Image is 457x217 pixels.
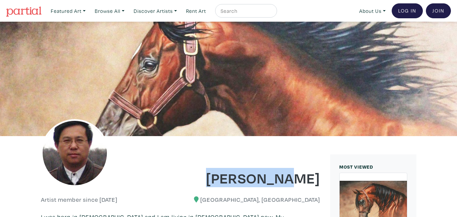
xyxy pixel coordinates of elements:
[392,3,423,18] a: Log In
[41,119,109,187] img: phpThumb.php
[183,4,209,18] a: Rent Art
[339,164,373,170] small: MOST VIEWED
[131,4,180,18] a: Discover Artists
[185,169,320,187] h1: [PERSON_NAME]
[92,4,128,18] a: Browse All
[426,3,451,18] a: Join
[356,4,389,18] a: About Us
[41,196,117,203] h6: Artist member since [DATE]
[220,7,271,15] input: Search
[185,196,320,203] h6: [GEOGRAPHIC_DATA], [GEOGRAPHIC_DATA]
[48,4,89,18] a: Featured Art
